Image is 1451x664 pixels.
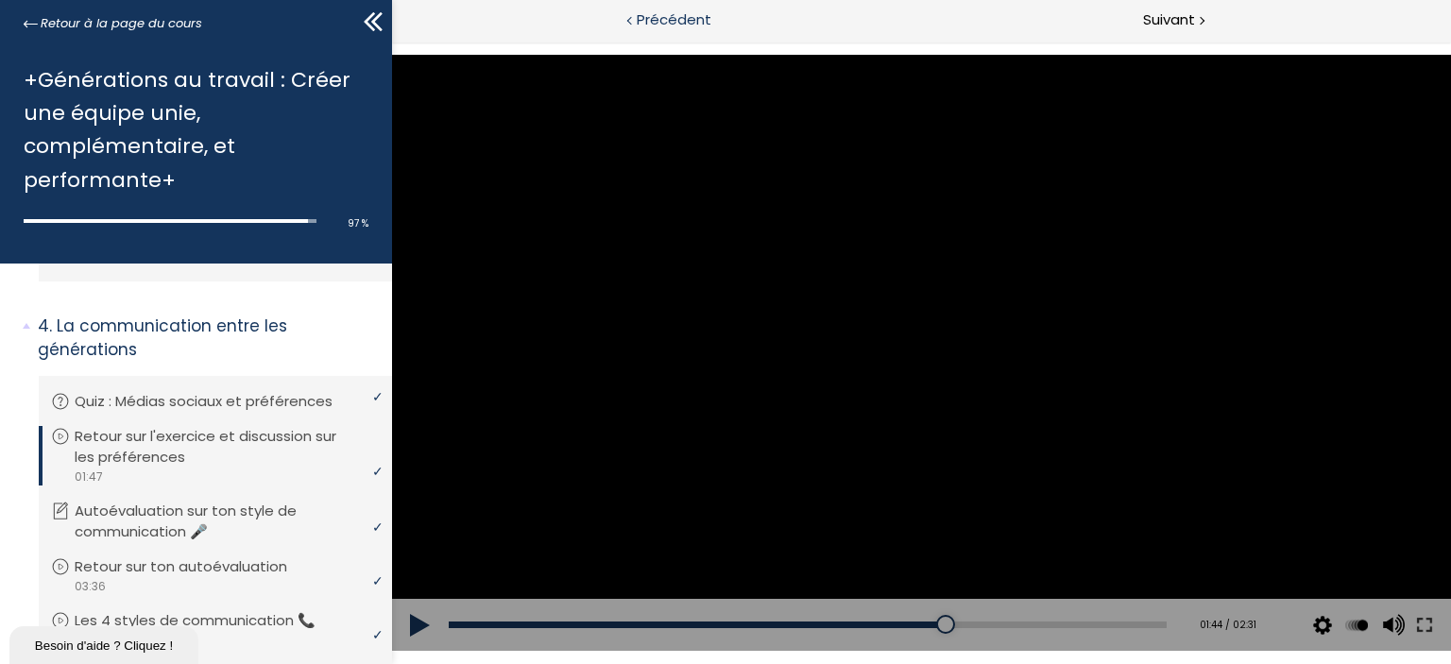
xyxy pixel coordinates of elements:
span: 03:36 [74,578,106,595]
p: Autoévaluation sur ton style de communication 🎤 [75,501,375,542]
span: Suivant [1143,9,1195,32]
div: Modifier la vitesse de lecture [947,557,982,610]
p: Les 4 styles de communication 📞 [75,610,344,631]
iframe: chat widget [9,622,202,664]
span: Précédent [637,9,711,32]
span: 4. [38,315,52,338]
p: Retour sur ton autoévaluation [75,556,316,577]
span: 01:47 [74,468,103,485]
button: Volume [984,557,1013,610]
p: Retour sur l'exercice et discussion sur les préférences [75,426,375,468]
h1: +Générations au travail : Créer une équipe unie, complémentaire, et performante+ [24,63,359,196]
span: 97 % [348,216,368,230]
span: Retour à la page du cours [41,13,202,34]
button: Video quality [916,557,945,610]
a: Retour à la page du cours [24,13,202,34]
button: Play back rate [950,557,979,610]
p: La communication entre les générations [38,315,378,361]
p: Quiz : Médias sociaux et préférences [75,391,361,412]
div: 01:44 / 02:31 [792,575,864,591]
